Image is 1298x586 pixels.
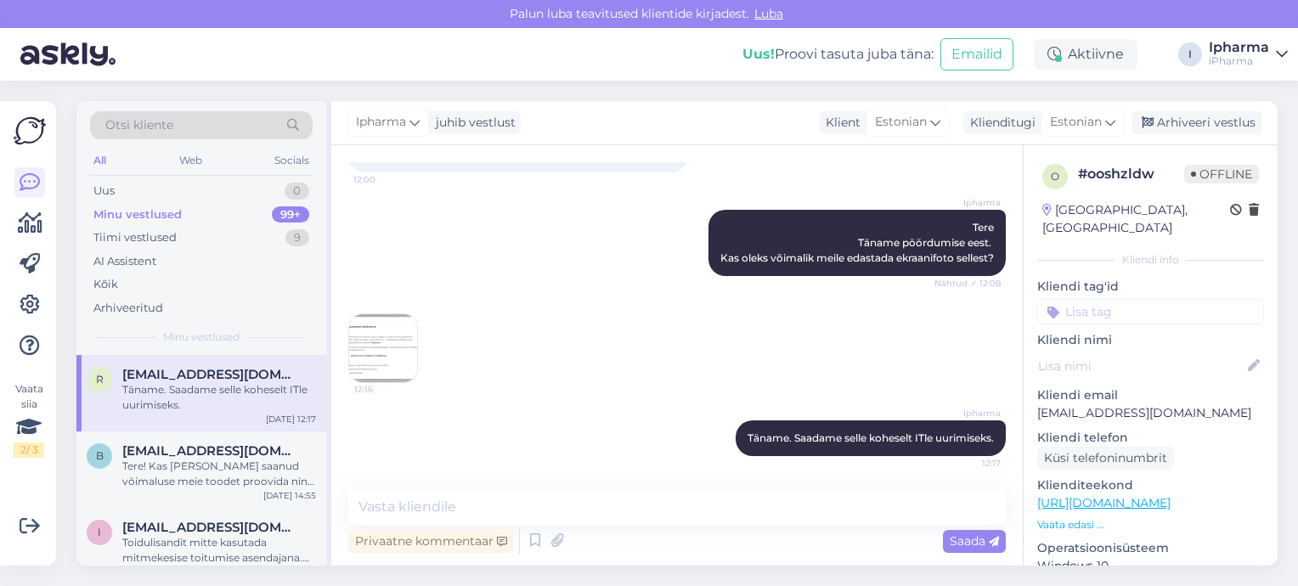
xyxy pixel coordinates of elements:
div: All [90,149,110,172]
div: Arhiveeri vestlus [1132,111,1262,134]
div: Socials [271,149,313,172]
b: Uus! [742,46,775,62]
div: Uus [93,183,115,200]
span: Estonian [1050,113,1102,132]
div: 9 [285,229,309,246]
p: Operatsioonisüsteem [1037,539,1264,557]
span: riina.kaljulaid@gmail.com [122,367,299,382]
div: Klienditugi [963,114,1036,132]
span: Ipharma [356,113,406,132]
div: [DATE] 14:55 [263,489,316,502]
span: Saada [950,533,999,549]
div: juhib vestlust [429,114,516,132]
p: [EMAIL_ADDRESS][DOMAIN_NAME] [1037,404,1264,422]
span: o [1051,170,1059,183]
span: Otsi kliente [105,116,173,134]
div: Kõik [93,276,118,293]
div: 0 [285,183,309,200]
span: Täname. Saadame selle koheselt ITle uurimiseks. [748,431,994,444]
div: [DATE] 12:17 [266,413,316,425]
div: Minu vestlused [93,206,182,223]
div: [GEOGRAPHIC_DATA], [GEOGRAPHIC_DATA] [1042,201,1230,237]
span: 12:16 [354,383,418,396]
div: # ooshzldw [1078,164,1184,184]
span: I [98,526,101,538]
span: 12:00 [353,173,417,186]
span: Luba [749,6,788,21]
div: I [1178,42,1202,66]
img: Attachment [349,314,417,382]
span: Offline [1184,165,1259,183]
p: Kliendi tag'id [1037,278,1264,296]
input: Lisa tag [1037,299,1264,324]
a: [URL][DOMAIN_NAME] [1037,495,1171,510]
div: Tere! Kas [PERSON_NAME] saanud võimaluse meie toodet proovida ning millisel põhjusel soovite tell... [122,459,316,489]
button: Emailid [940,38,1013,70]
span: 12:17 [937,457,1001,470]
p: Klienditeekond [1037,476,1264,494]
span: r [96,373,104,386]
div: Proovi tasuta juba täna: [742,44,934,65]
div: Vaata siia [14,381,44,458]
span: Ipharma [937,407,1001,420]
p: Vaata edasi ... [1037,517,1264,532]
input: Lisa nimi [1038,357,1244,375]
div: Aktiivne [1034,39,1137,70]
div: 2 / 3 [14,442,44,458]
div: Täname. Saadame selle koheselt ITle uurimiseks. [122,382,316,413]
span: Minu vestlused [163,330,240,345]
div: Tiimi vestlused [93,229,177,246]
p: Kliendi email [1037,386,1264,404]
span: blackscorpion12@windowslive.com [122,443,299,459]
span: Nähtud ✓ 12:08 [934,277,1001,290]
p: Kliendi nimi [1037,331,1264,349]
span: Estonian [875,113,927,132]
p: Kliendi telefon [1037,429,1264,447]
div: Klient [819,114,861,132]
div: Ipharma [1209,41,1269,54]
span: b [96,449,104,462]
div: Küsi telefoninumbrit [1037,447,1174,470]
div: AI Assistent [93,253,156,270]
a: IpharmaiPharma [1209,41,1288,68]
div: Toidulisandit mitte kasutada mitmekesise toitumise asendajana. [PERSON_NAME] on toituda mitmekülg... [122,535,316,566]
div: Kliendi info [1037,252,1264,268]
div: Arhiveeritud [93,300,163,317]
span: Irje.teder@mail.ee [122,520,299,535]
img: Askly Logo [14,115,46,147]
div: Web [176,149,206,172]
div: iPharma [1209,54,1269,68]
p: Windows 10 [1037,557,1264,575]
div: Privaatne kommentaar [348,530,514,553]
span: Ipharma [937,196,1001,209]
div: 99+ [272,206,309,223]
